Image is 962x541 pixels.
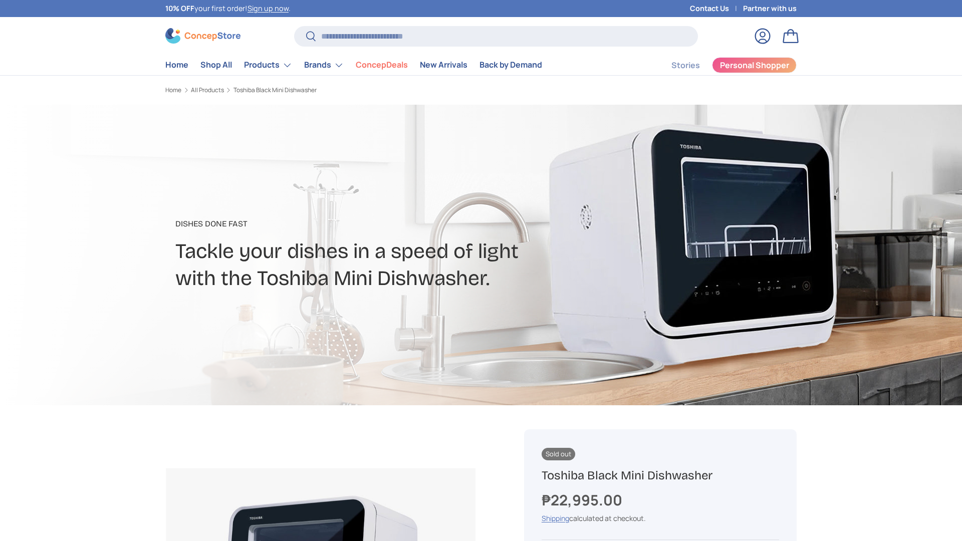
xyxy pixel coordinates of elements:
[165,55,188,75] a: Home
[165,4,194,13] strong: 10% OFF
[238,55,298,75] summary: Products
[647,55,797,75] nav: Secondary
[233,87,317,93] a: Toshiba Black Mini Dishwasher
[671,56,700,75] a: Stories
[165,86,500,95] nav: Breadcrumbs
[542,448,575,460] span: Sold out
[175,218,560,230] p: Dishes Done Fast​
[191,87,224,93] a: All Products
[175,238,560,292] h2: Tackle your dishes in a speed of light with the Toshiba Mini Dishwasher.
[304,55,344,75] a: Brands
[542,468,779,483] h1: Toshiba Black Mini Dishwasher
[542,513,779,523] div: calculated at checkout.
[542,490,625,510] strong: ₱22,995.00
[165,87,181,93] a: Home
[200,55,232,75] a: Shop All
[298,55,350,75] summary: Brands
[420,55,467,75] a: New Arrivals
[248,4,289,13] a: Sign up now
[165,55,542,75] nav: Primary
[743,3,797,14] a: Partner with us
[356,55,408,75] a: ConcepDeals
[165,28,241,44] img: ConcepStore
[165,3,291,14] p: your first order! .
[712,57,797,73] a: Personal Shopper
[542,513,569,523] a: Shipping
[720,61,789,69] span: Personal Shopper
[690,3,743,14] a: Contact Us
[244,55,292,75] a: Products
[479,55,542,75] a: Back by Demand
